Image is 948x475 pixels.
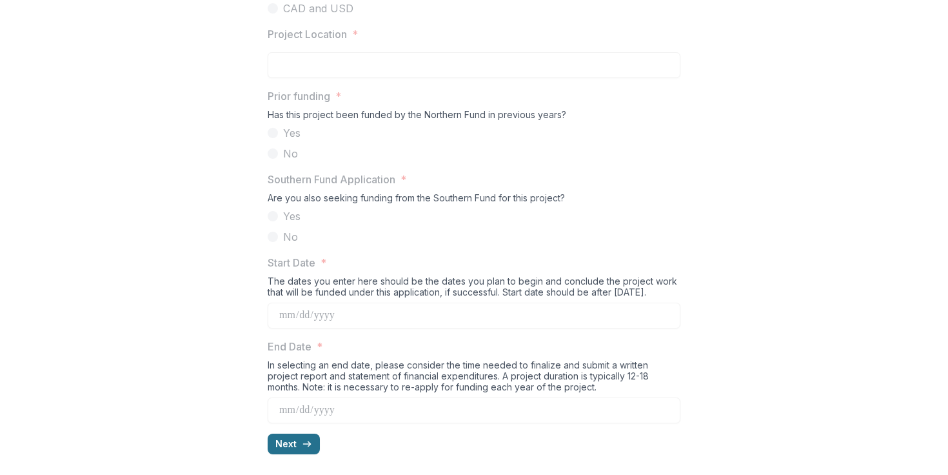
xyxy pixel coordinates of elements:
p: Southern Fund Application [268,172,395,187]
span: No [283,146,298,161]
div: In selecting an end date, please consider the time needed to finalize and submit a written projec... [268,359,680,398]
span: CAD and USD [283,1,353,16]
span: Yes [283,208,301,224]
p: Project Location [268,26,347,42]
span: No [283,229,298,245]
div: Has this project been funded by the Northern Fund in previous years? [268,109,680,125]
p: End Date [268,339,311,354]
div: Are you also seeking funding from the Southern Fund for this project? [268,192,680,208]
p: Start Date [268,255,315,270]
div: The dates you enter here should be the dates you plan to begin and conclude the project work that... [268,276,680,303]
p: Prior funding [268,88,330,104]
button: Next [268,434,320,454]
span: Yes [283,125,301,141]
